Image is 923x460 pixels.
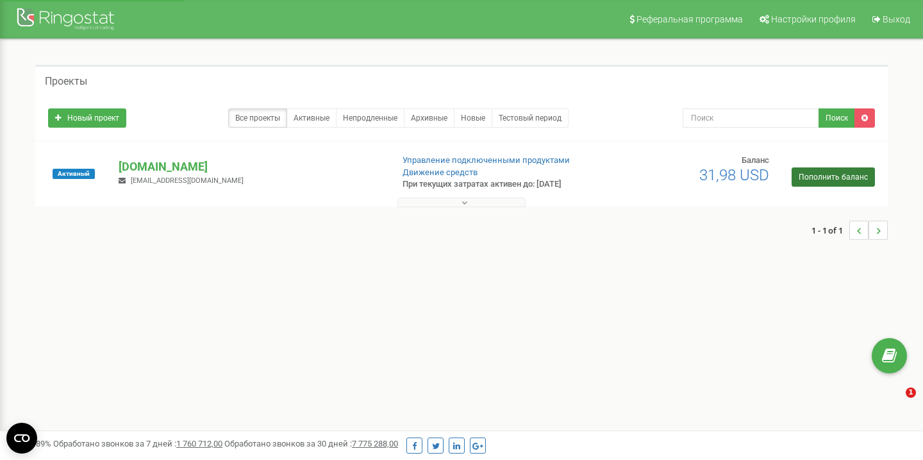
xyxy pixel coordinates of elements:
iframe: Intercom live chat [879,388,910,418]
a: Новый проект [48,108,126,128]
a: Пополнить баланс [792,167,875,187]
h5: Проекты [45,76,87,87]
span: 1 - 1 of 1 [811,221,849,240]
a: Движение средств [403,167,478,177]
span: Баланс [742,155,769,165]
nav: ... [811,208,888,253]
a: Активные [287,108,337,128]
span: Обработано звонков за 7 дней : [53,439,222,448]
span: [EMAIL_ADDRESS][DOMAIN_NAME] [131,176,244,185]
a: Тестовый период [492,108,569,128]
a: Все проекты [228,108,287,128]
a: Новые [454,108,492,128]
button: Open CMP widget [6,423,37,454]
a: Непродленные [336,108,404,128]
p: [DOMAIN_NAME] [119,158,381,175]
u: 1 760 712,00 [176,439,222,448]
span: Активный [53,169,95,179]
a: Управление подключенными продуктами [403,155,570,165]
span: Настройки профиля [771,14,856,24]
input: Поиск [683,108,819,128]
span: Выход [883,14,910,24]
span: Реферальная программа [636,14,743,24]
span: Обработано звонков за 30 дней : [224,439,398,448]
u: 7 775 288,00 [352,439,398,448]
span: 31,98 USD [699,166,769,184]
span: 1 [906,388,916,398]
button: Поиск [819,108,855,128]
a: Архивные [404,108,454,128]
p: При текущих затратах активен до: [DATE] [403,178,595,191]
